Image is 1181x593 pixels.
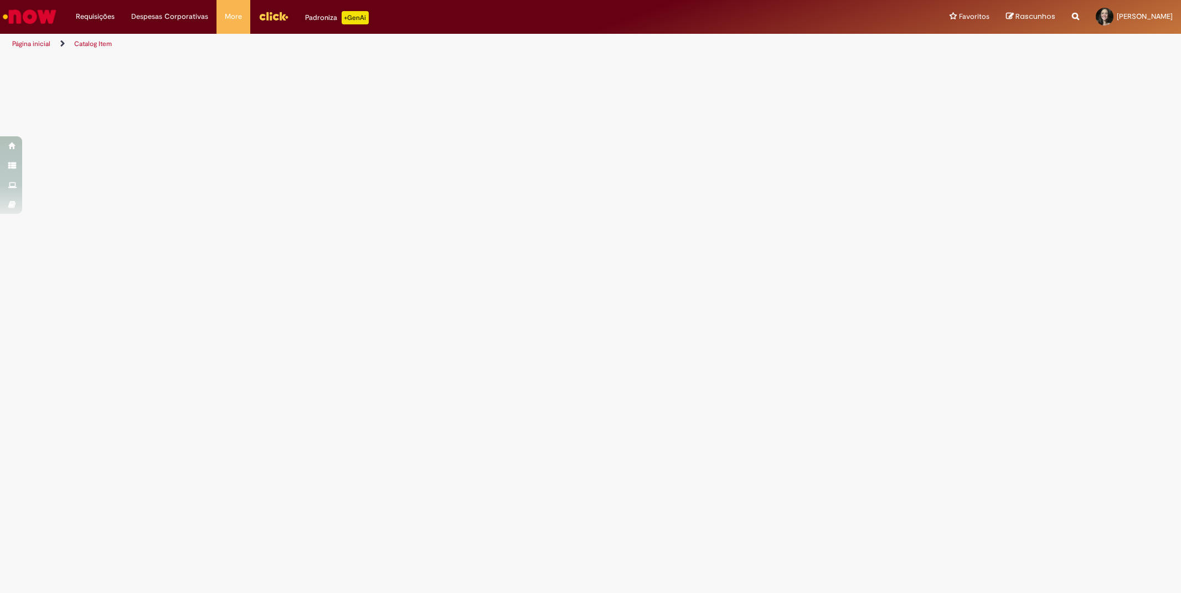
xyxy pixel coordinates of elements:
[131,11,208,22] span: Despesas Corporativas
[12,39,50,48] a: Página inicial
[74,39,112,48] a: Catalog Item
[1006,12,1055,22] a: Rascunhos
[959,11,989,22] span: Favoritos
[1,6,58,28] img: ServiceNow
[342,11,369,24] p: +GenAi
[259,8,288,24] img: click_logo_yellow_360x200.png
[225,11,242,22] span: More
[8,34,779,54] ul: Trilhas de página
[1117,12,1173,21] span: [PERSON_NAME]
[305,11,369,24] div: Padroniza
[76,11,115,22] span: Requisições
[1015,11,1055,22] span: Rascunhos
